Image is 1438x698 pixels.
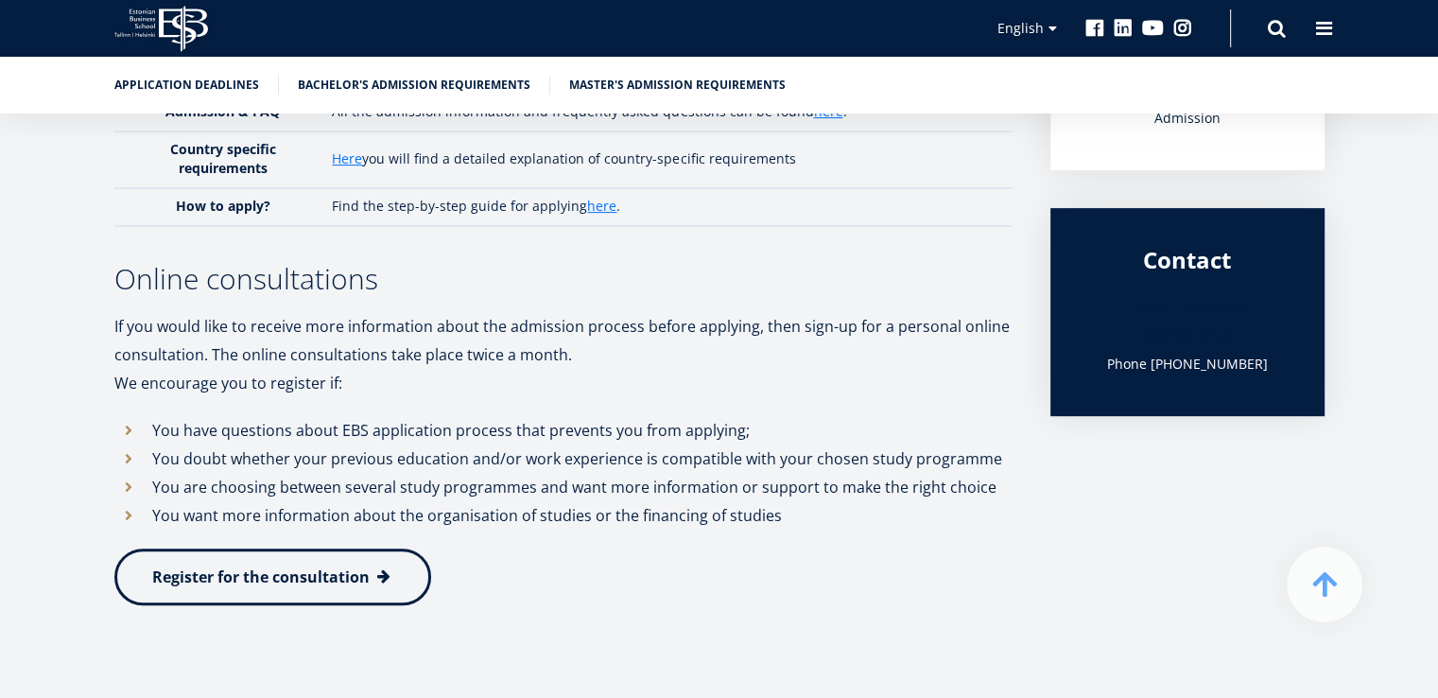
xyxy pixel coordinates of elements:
[1088,350,1287,378] h3: Phone [PHONE_NUMBER]
[176,197,270,215] strong: How to apply?
[298,76,530,95] a: Bachelor's admission requirements
[114,416,1013,445] li: You have questions about EBS application process that prevents you from applying;
[114,265,1013,293] h3: Online consultations
[114,501,1013,530] li: You want more information about the organisation of studies or the financing of studies
[152,567,370,587] span: Register for the consultation
[114,473,1013,501] li: You are choosing between several study programmes and want more information or support to make th...
[170,140,276,177] strong: Country specific requirements
[114,549,431,605] a: Register for the consultation
[1114,19,1133,38] a: Linkedin
[332,149,362,168] a: Here
[114,312,1013,369] p: If you would like to receive more information about the admission process before applying, then s...
[569,76,786,95] a: Master's admission requirements
[114,369,1013,397] p: We encourage you to register if:
[332,197,993,216] p: Find the step-by-step guide for applying .
[587,197,616,216] a: here
[322,131,1012,188] td: you will find a detailed explanation of country-specific requirements
[1085,19,1104,38] a: Facebook
[1142,19,1164,38] a: Youtube
[1173,19,1192,38] a: Instagram
[114,445,1013,473] li: You doubt whether your previous education and/or work experience is compatible with your chosen s...
[1088,293,1287,350] a: [EMAIL_ADDRESS][DOMAIN_NAME]
[114,76,259,95] a: Application deadlines
[1088,246,1287,274] div: Contact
